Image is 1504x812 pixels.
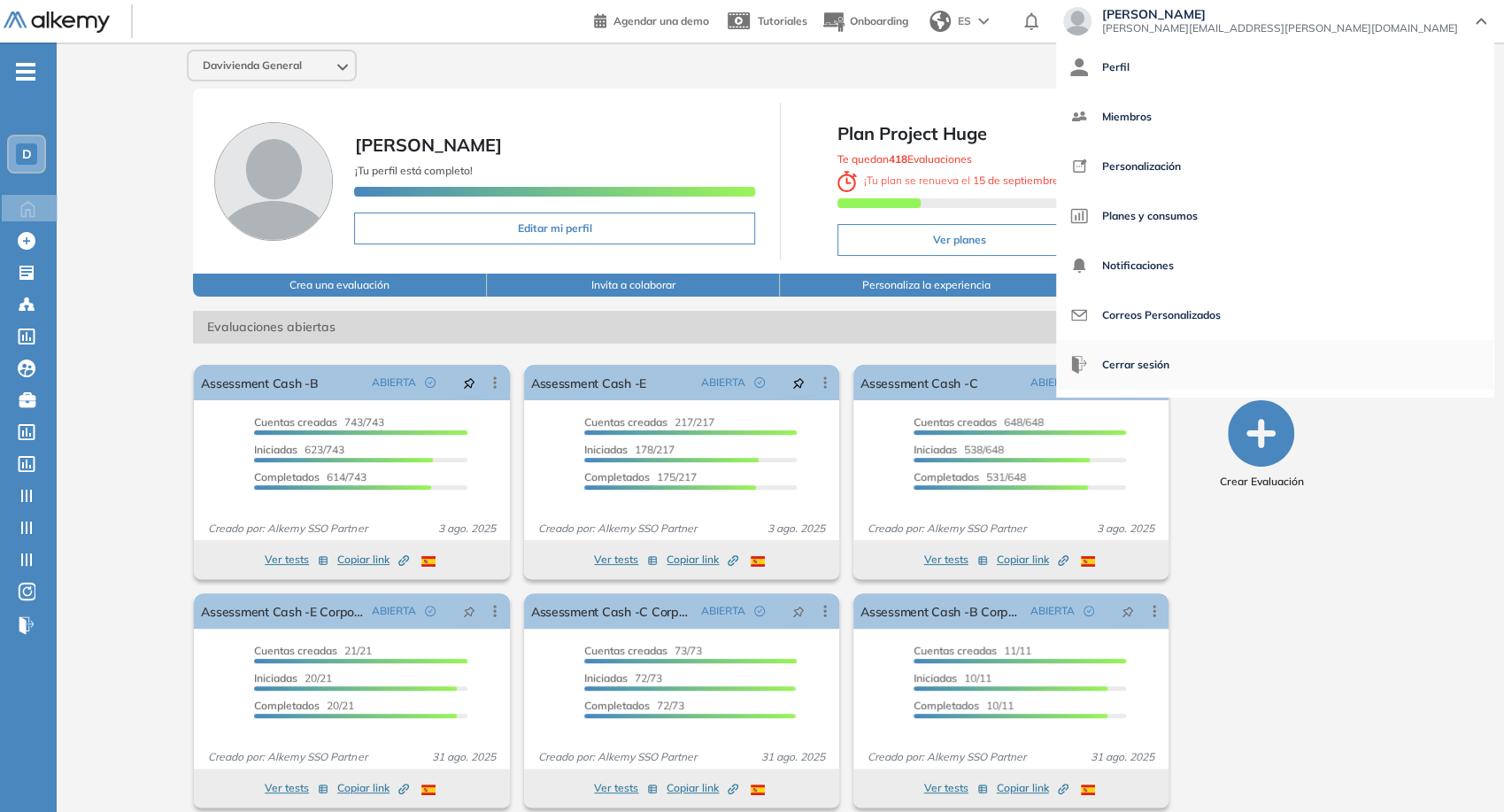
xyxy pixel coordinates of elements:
[584,415,714,429] span: 217/217
[850,14,908,27] span: Onboarding
[837,224,1081,256] button: Ver planes
[914,470,979,483] span: Completados
[779,597,818,625] button: pushpin
[837,152,972,166] span: Te quedan Evaluaciones
[254,470,320,483] span: Completados
[337,777,409,799] button: Copiar link
[254,671,332,684] span: 20/21
[201,749,374,765] span: Creado por: Alkemy SSO Partner
[1070,58,1088,76] img: icon
[531,593,694,629] a: Assessment Cash -C Corporativo
[860,365,977,400] a: Assessment Cash -C
[4,12,110,34] img: Logo
[758,14,807,27] span: Tutoriales
[431,521,503,537] span: 3 ago. 2025
[1084,606,1094,616] span: check-circle
[531,521,704,537] span: Creado por: Alkemy SSO Partner
[997,780,1068,796] span: Copiar link
[337,552,409,568] span: Copiar link
[914,644,1031,657] span: 11/11
[754,606,765,616] span: check-circle
[978,18,989,25] img: arrow
[254,644,372,657] span: 21/21
[914,470,1026,483] span: 531/648
[354,164,472,177] span: ¡Tu perfil está completo!
[425,606,436,616] span: check-circle
[889,152,907,166] b: 418
[1102,21,1458,35] span: [PERSON_NAME][EMAIL_ADDRESS][PERSON_NAME][DOMAIN_NAME]
[372,603,416,619] span: ABIERTA
[1102,145,1181,188] span: Personalización
[924,777,988,799] button: Ver tests
[1081,785,1095,795] img: ESP
[337,549,409,570] button: Copiar link
[1030,603,1075,619] span: ABIERTA
[1219,400,1303,490] button: Crear Evaluación
[701,603,745,619] span: ABIERTA
[584,443,675,456] span: 178/217
[584,644,667,657] span: Cuentas creadas
[1102,46,1130,89] span: Perfil
[1219,474,1303,490] span: Crear Evaluación
[1070,257,1088,275] img: icon
[667,549,738,570] button: Copiar link
[860,749,1033,765] span: Creado por: Alkemy SSO Partner
[337,780,409,796] span: Copiar link
[914,644,997,657] span: Cuentas creadas
[421,556,436,567] img: ESP
[1102,96,1152,138] span: Miembros
[193,311,1074,344] span: Evaluaciones abiertas
[265,777,328,799] button: Ver tests
[1102,344,1169,386] span: Cerrar sesión
[1070,46,1479,89] a: Perfil
[254,644,337,657] span: Cuentas creadas
[594,777,658,799] button: Ver tests
[914,443,957,456] span: Iniciadas
[1070,344,1169,386] button: Cerrar sesión
[584,671,628,684] span: Iniciadas
[860,593,1023,629] a: Assessment Cash -B Corporativo
[254,470,366,483] span: 614/743
[214,122,333,241] img: Foto de perfil
[914,699,979,712] span: Completados
[203,58,302,73] span: Davivienda General
[924,549,988,570] button: Ver tests
[1102,195,1198,237] span: Planes y consumos
[779,368,818,397] button: pushpin
[531,749,704,765] span: Creado por: Alkemy SSO Partner
[754,749,832,765] span: 31 ago. 2025
[958,13,971,29] span: ES
[1102,244,1174,287] span: Notificaciones
[584,470,697,483] span: 175/217
[254,671,297,684] span: Iniciadas
[584,470,650,483] span: Completados
[1070,294,1479,336] a: Correos Personalizados
[914,415,997,429] span: Cuentas creadas
[1030,375,1075,391] span: ABIERTA
[792,375,805,390] span: pushpin
[914,671,957,684] span: Iniciadas
[16,70,35,73] i: -
[970,174,1061,187] b: 15 de septiembre
[837,174,1064,187] span: ¡ Tu plan se renueva el !
[354,213,755,244] button: Editar mi perfil
[667,552,738,568] span: Copiar link
[837,171,857,192] img: clock-svg
[265,549,328,570] button: Ver tests
[1070,96,1479,138] a: Miembros
[751,785,765,795] img: ESP
[254,415,337,429] span: Cuentas creadas
[463,604,475,618] span: pushpin
[1070,207,1088,225] img: icon
[254,443,344,456] span: 623/743
[780,274,1074,297] button: Personaliza la experiencia
[997,552,1068,568] span: Copiar link
[531,365,646,400] a: Assessment Cash -E
[254,415,384,429] span: 743/743
[354,134,501,156] span: [PERSON_NAME]
[792,604,805,618] span: pushpin
[914,699,1014,712] span: 10/11
[193,274,487,297] button: Crea una evaluación
[1070,356,1088,374] img: icon
[1070,306,1088,324] img: icon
